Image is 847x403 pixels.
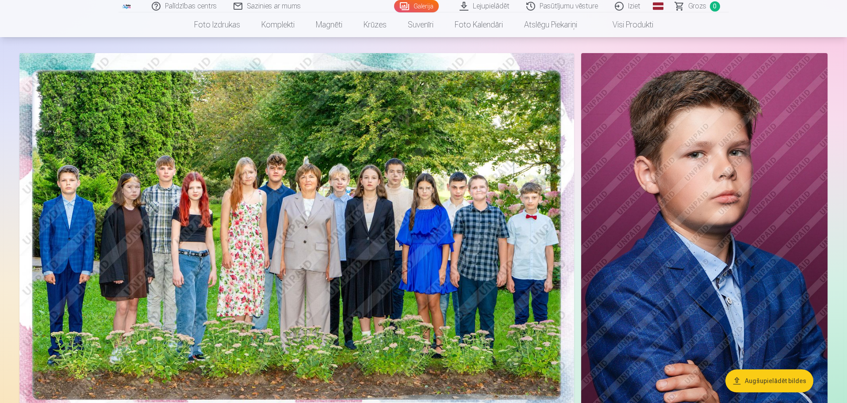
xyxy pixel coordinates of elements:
[710,1,720,12] span: 0
[725,369,813,392] button: Augšupielādēt bildes
[184,12,251,37] a: Foto izdrukas
[353,12,397,37] a: Krūzes
[305,12,353,37] a: Magnēti
[688,1,706,12] span: Grozs
[251,12,305,37] a: Komplekti
[514,12,588,37] a: Atslēgu piekariņi
[397,12,444,37] a: Suvenīri
[588,12,664,37] a: Visi produkti
[444,12,514,37] a: Foto kalendāri
[122,4,132,9] img: /fa1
